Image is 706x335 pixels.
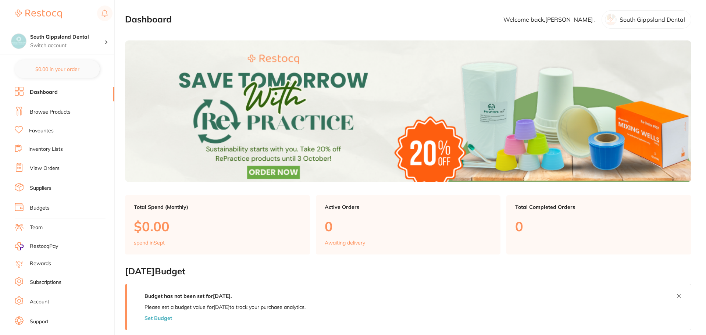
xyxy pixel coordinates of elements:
[15,10,62,18] img: Restocq Logo
[145,293,232,299] strong: Budget has not been set for [DATE] .
[134,240,165,246] p: spend in Sept
[30,89,58,96] a: Dashboard
[325,219,492,234] p: 0
[134,204,301,210] p: Total Spend (Monthly)
[145,315,172,321] button: Set Budget
[506,195,691,255] a: Total Completed Orders0
[620,16,685,23] p: South Gippsland Dental
[125,266,691,277] h2: [DATE] Budget
[29,127,54,135] a: Favourites
[15,242,24,250] img: RestocqPay
[30,42,104,49] p: Switch account
[30,108,71,116] a: Browse Products
[30,260,51,267] a: Rewards
[125,14,172,25] h2: Dashboard
[15,242,58,250] a: RestocqPay
[125,195,310,255] a: Total Spend (Monthly)$0.00spend inSept
[30,279,61,286] a: Subscriptions
[15,6,62,22] a: Restocq Logo
[316,195,501,255] a: Active Orders0Awaiting delivery
[30,204,50,212] a: Budgets
[30,33,104,41] h4: South Gippsland Dental
[503,16,596,23] p: Welcome back, [PERSON_NAME] .
[134,219,301,234] p: $0.00
[28,146,63,153] a: Inventory Lists
[15,60,100,78] button: $0.00 in your order
[125,40,691,182] img: Dashboard
[325,240,365,246] p: Awaiting delivery
[325,204,492,210] p: Active Orders
[30,224,43,231] a: Team
[30,318,49,325] a: Support
[30,165,60,172] a: View Orders
[515,204,682,210] p: Total Completed Orders
[11,34,26,49] img: South Gippsland Dental
[30,185,51,192] a: Suppliers
[30,298,49,306] a: Account
[145,304,306,310] p: Please set a budget value for [DATE] to track your purchase analytics.
[515,219,682,234] p: 0
[30,243,58,250] span: RestocqPay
